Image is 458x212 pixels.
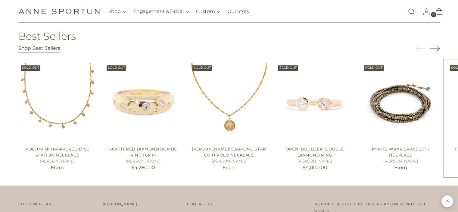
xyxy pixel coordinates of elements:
[18,45,60,53] a: Shop Best Sellers
[190,63,268,141] a: Luna' Diamond Star Coin Rolo Necklace
[196,5,220,18] button: Custom
[18,201,54,206] span: Customer Care
[431,5,443,17] a: Open cart modal
[362,164,440,171] p: From
[362,158,440,164] h5: [PERSON_NAME]
[441,195,453,207] button: Back to top
[18,63,97,141] a: Rolo Mini Hammered Disc Station Necklace
[18,30,76,42] h2: Best Sellers
[190,164,268,171] p: From
[362,63,440,141] a: Pyrite Wrap Bracelet - Necklace
[104,158,182,164] h5: [PERSON_NAME]
[227,5,249,18] a: Our Story
[276,158,354,164] h5: [PERSON_NAME]
[276,63,354,141] a: Open 'Boulder' Double Diamond Ring
[131,164,155,170] span: $4,280.00
[18,8,100,14] a: Anne Sportun Fine Jewellery
[431,12,436,17] span: 0
[405,5,417,17] a: Open search modal
[372,146,429,157] a: Pyrite Wrap Bracelet - Necklace
[18,158,97,164] h5: [PERSON_NAME]
[187,201,213,206] span: Contact Us
[190,158,268,164] h5: [PERSON_NAME]
[104,63,182,141] a: Scattered Diamond Bombe Ring | 6mm
[25,146,89,157] a: Rolo Mini Hammered Disc Station Necklace
[18,164,97,171] p: From
[416,43,426,53] button: Move to previous carousel slide
[286,146,344,157] a: Open 'Boulder' Double Diamond Ring
[430,43,440,53] button: Move to next carousel slide
[133,5,189,18] button: Engagement & Bridal
[192,146,266,157] a: [PERSON_NAME]' Diamond Star Coin Rolo Necklace
[103,201,137,206] span: [PERSON_NAME]
[108,5,126,18] button: Shop
[18,45,60,51] span: Shop Best Sellers
[109,146,177,157] a: Scattered Diamond Bombe Ring | 6mm
[418,5,430,17] a: Go to the account page
[303,164,327,170] span: $4,000.00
